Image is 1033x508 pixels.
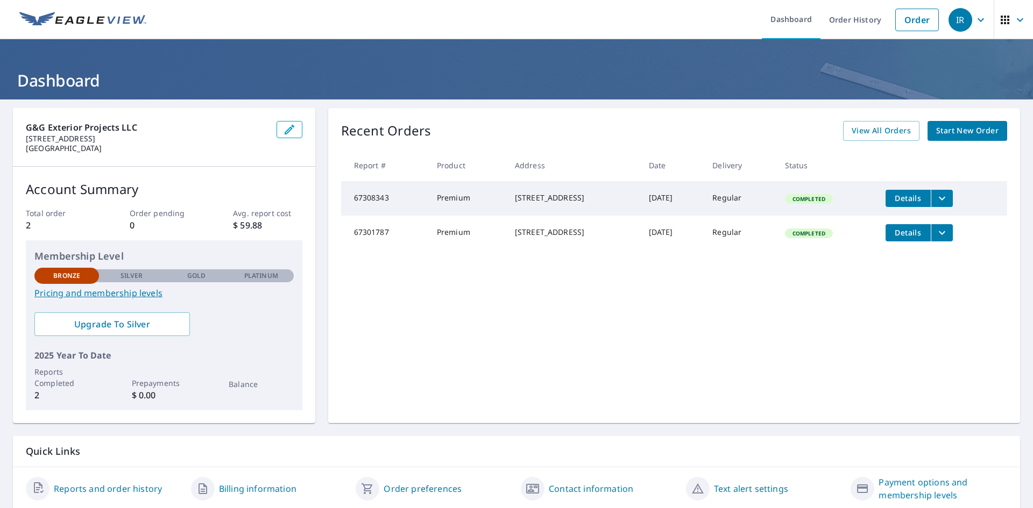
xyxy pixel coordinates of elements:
td: Premium [428,216,506,250]
td: [DATE] [640,216,704,250]
p: Bronze [53,271,80,281]
div: IR [949,8,972,32]
p: Gold [187,271,206,281]
td: 67308343 [341,181,428,216]
p: Silver [121,271,143,281]
p: Recent Orders [341,121,431,141]
span: Details [892,227,924,238]
a: Text alert settings [714,482,788,495]
th: Status [776,149,877,181]
p: Account Summary [26,180,302,199]
p: 2025 Year To Date [34,349,294,362]
h1: Dashboard [13,69,1020,91]
a: Order [895,9,939,31]
p: [GEOGRAPHIC_DATA] [26,144,268,153]
img: EV Logo [19,12,146,28]
a: Billing information [219,482,296,495]
span: Completed [786,195,832,203]
p: $ 59.88 [233,219,302,232]
p: Membership Level [34,249,294,263]
a: Upgrade To Silver [34,312,190,336]
th: Report # [341,149,428,181]
td: 67301787 [341,216,428,250]
div: [STREET_ADDRESS] [515,227,632,238]
p: Prepayments [132,377,196,389]
button: detailsBtn-67301787 [886,224,931,241]
p: Platinum [244,271,278,281]
div: [STREET_ADDRESS] [515,192,632,203]
button: detailsBtn-67308343 [886,190,931,207]
p: 0 [130,219,199,232]
span: Start New Order [936,124,999,138]
td: [DATE] [640,181,704,216]
a: Contact information [549,482,633,495]
p: Total order [26,208,95,219]
td: Premium [428,181,506,216]
p: 2 [34,389,99,402]
p: $ 0.00 [132,389,196,402]
a: Payment options and membership levels [879,476,1007,502]
p: Balance [229,378,293,390]
a: Order preferences [384,482,462,495]
p: Order pending [130,208,199,219]
td: Regular [704,181,776,216]
a: Pricing and membership levels [34,287,294,299]
p: 2 [26,219,95,232]
p: Reports Completed [34,366,99,389]
button: filesDropdownBtn-67301787 [931,224,953,241]
a: Start New Order [928,121,1007,141]
a: View All Orders [843,121,919,141]
p: [STREET_ADDRESS] [26,134,268,144]
th: Delivery [704,149,776,181]
span: View All Orders [852,124,911,138]
p: Avg. report cost [233,208,302,219]
span: Upgrade To Silver [43,318,181,330]
p: G&g Exterior Projects LLC [26,121,268,134]
th: Date [640,149,704,181]
span: Details [892,193,924,203]
a: Reports and order history [54,482,162,495]
th: Address [506,149,640,181]
span: Completed [786,230,832,237]
td: Regular [704,216,776,250]
p: Quick Links [26,445,1007,458]
th: Product [428,149,506,181]
button: filesDropdownBtn-67308343 [931,190,953,207]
